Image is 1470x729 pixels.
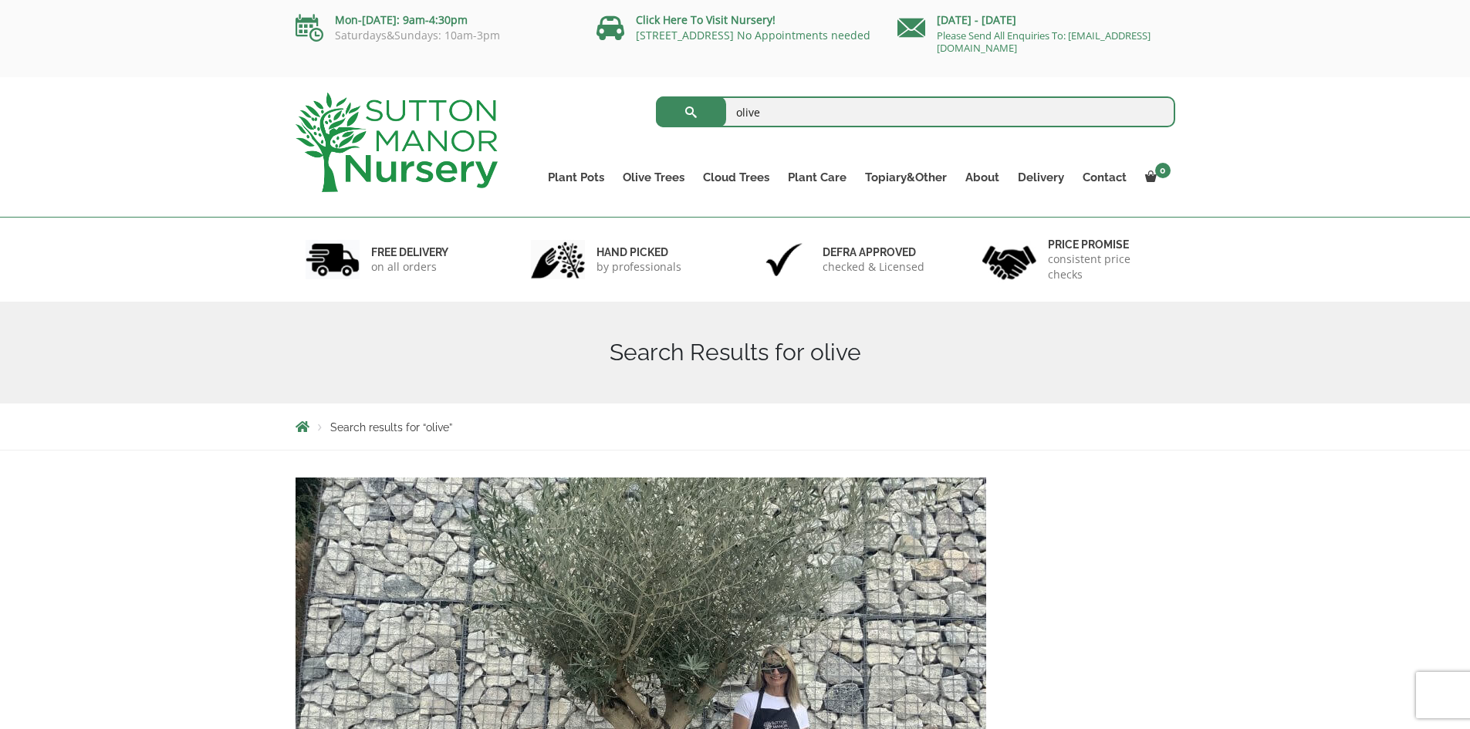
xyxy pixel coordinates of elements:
[613,167,694,188] a: Olive Trees
[371,259,448,275] p: on all orders
[1073,167,1136,188] a: Contact
[982,236,1036,283] img: 4.jpg
[823,245,924,259] h6: Defra approved
[1048,251,1165,282] p: consistent price checks
[823,259,924,275] p: checked & Licensed
[296,11,573,29] p: Mon-[DATE]: 9am-4:30pm
[371,245,448,259] h6: FREE DELIVERY
[636,12,776,27] a: Click Here To Visit Nursery!
[296,93,498,192] img: logo
[694,167,779,188] a: Cloud Trees
[296,635,986,650] a: Gnarled Multistem Olive Tree XL J334
[296,29,573,42] p: Saturdays&Sundays: 10am-3pm
[596,245,681,259] h6: hand picked
[856,167,956,188] a: Topiary&Other
[596,259,681,275] p: by professionals
[757,240,811,279] img: 3.jpg
[636,28,870,42] a: [STREET_ADDRESS] No Appointments needed
[1048,238,1165,251] h6: Price promise
[306,240,360,279] img: 1.jpg
[779,167,856,188] a: Plant Care
[296,420,1175,433] nav: Breadcrumbs
[1155,163,1171,178] span: 0
[539,167,613,188] a: Plant Pots
[330,421,452,434] span: Search results for “olive”
[656,96,1175,127] input: Search...
[531,240,585,279] img: 2.jpg
[1009,167,1073,188] a: Delivery
[956,167,1009,188] a: About
[296,339,1175,366] h1: Search Results for olive
[937,29,1151,55] a: Please Send All Enquiries To: [EMAIL_ADDRESS][DOMAIN_NAME]
[1136,167,1175,188] a: 0
[897,11,1175,29] p: [DATE] - [DATE]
